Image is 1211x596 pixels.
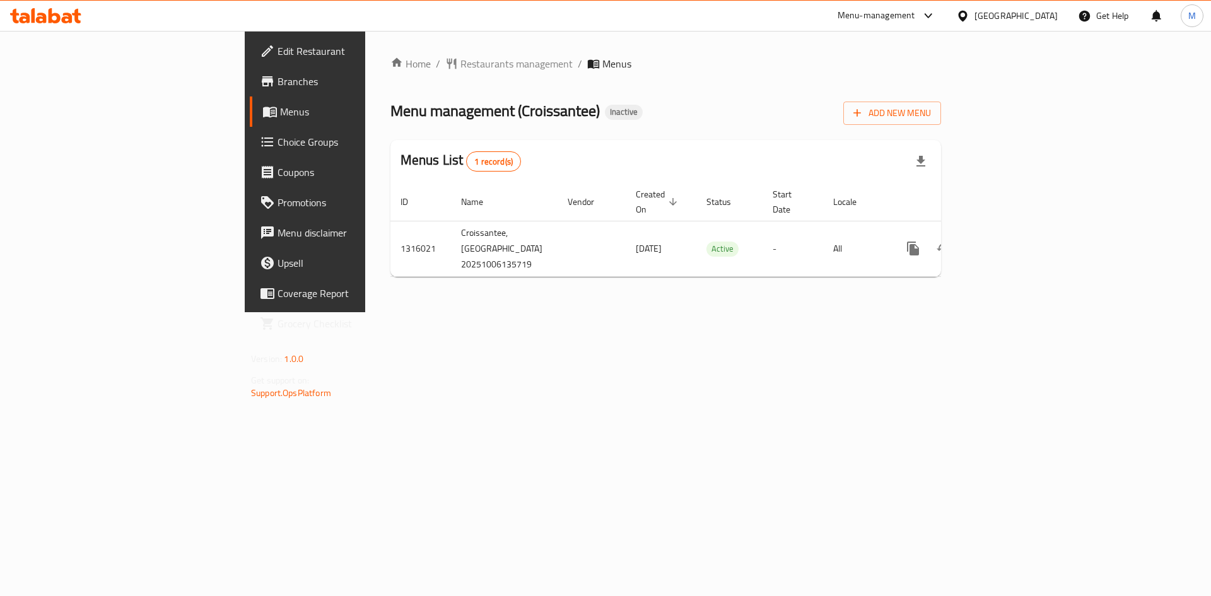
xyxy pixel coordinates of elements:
[898,233,928,264] button: more
[773,187,808,217] span: Start Date
[706,242,739,256] span: Active
[250,308,447,339] a: Grocery Checklist
[636,240,662,257] span: [DATE]
[1188,9,1196,23] span: M
[251,385,331,401] a: Support.OpsPlatform
[390,96,600,125] span: Menu management ( Croissantee )
[250,248,447,278] a: Upsell
[838,8,915,23] div: Menu-management
[906,146,936,177] div: Export file
[278,255,437,271] span: Upsell
[278,165,437,180] span: Coupons
[401,194,424,209] span: ID
[605,107,643,117] span: Inactive
[853,105,931,121] span: Add New Menu
[278,195,437,210] span: Promotions
[928,233,959,264] button: Change Status
[706,242,739,257] div: Active
[280,104,437,119] span: Menus
[250,187,447,218] a: Promotions
[250,127,447,157] a: Choice Groups
[278,44,437,59] span: Edit Restaurant
[390,183,1029,277] table: enhanced table
[706,194,747,209] span: Status
[460,56,573,71] span: Restaurants management
[467,156,520,168] span: 1 record(s)
[251,372,309,389] span: Get support on:
[251,351,282,367] span: Version:
[602,56,631,71] span: Menus
[823,221,888,276] td: All
[578,56,582,71] li: /
[278,74,437,89] span: Branches
[843,102,941,125] button: Add New Menu
[763,221,823,276] td: -
[250,218,447,248] a: Menu disclaimer
[278,286,437,301] span: Coverage Report
[445,56,573,71] a: Restaurants management
[833,194,873,209] span: Locale
[888,183,1029,221] th: Actions
[250,278,447,308] a: Coverage Report
[605,105,643,120] div: Inactive
[974,9,1058,23] div: [GEOGRAPHIC_DATA]
[636,187,681,217] span: Created On
[250,36,447,66] a: Edit Restaurant
[401,151,521,172] h2: Menus List
[466,151,521,172] div: Total records count
[278,225,437,240] span: Menu disclaimer
[278,134,437,149] span: Choice Groups
[250,96,447,127] a: Menus
[250,66,447,96] a: Branches
[250,157,447,187] a: Coupons
[568,194,611,209] span: Vendor
[461,194,500,209] span: Name
[451,221,558,276] td: Croissantee,[GEOGRAPHIC_DATA] 20251006135719
[278,316,437,331] span: Grocery Checklist
[284,351,303,367] span: 1.0.0
[390,56,941,71] nav: breadcrumb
